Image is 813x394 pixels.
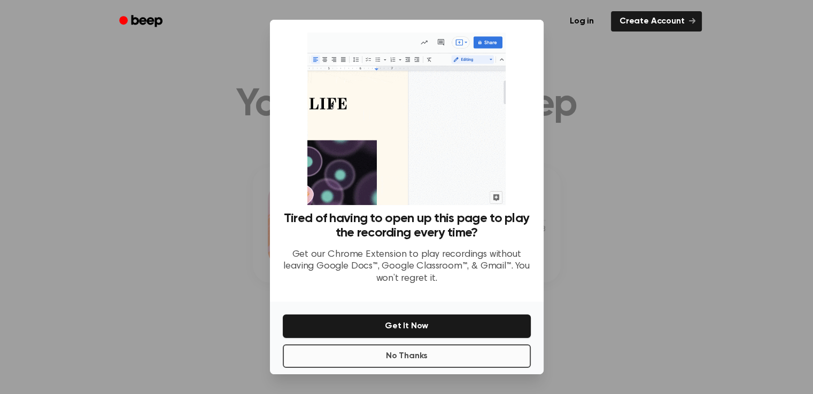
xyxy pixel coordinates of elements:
[283,344,531,368] button: No Thanks
[559,9,605,34] a: Log in
[283,314,531,338] button: Get It Now
[611,11,702,31] a: Create Account
[283,249,531,285] p: Get our Chrome Extension to play recordings without leaving Google Docs™, Google Classroom™, & Gm...
[283,211,531,240] h3: Tired of having to open up this page to play the recording every time?
[112,11,172,32] a: Beep
[307,33,506,205] img: Beep extension in action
